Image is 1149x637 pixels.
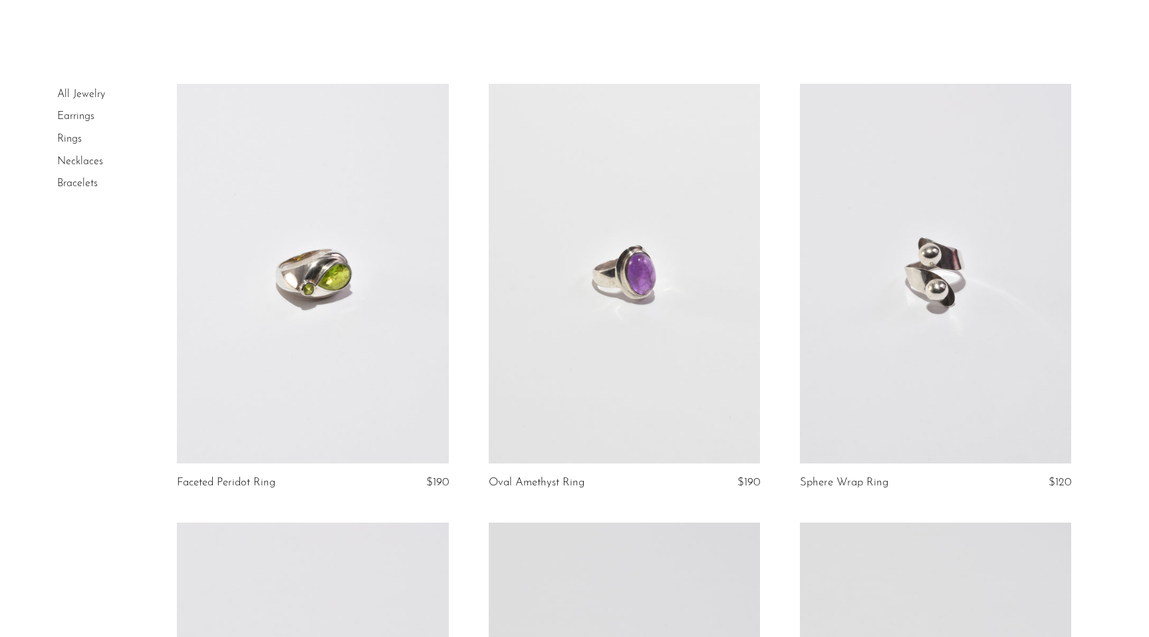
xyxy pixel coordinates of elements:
[800,477,888,489] a: Sphere Wrap Ring
[57,178,98,189] a: Bracelets
[426,477,449,488] span: $190
[57,89,105,100] a: All Jewelry
[1049,477,1071,488] span: $120
[57,156,103,167] a: Necklaces
[57,134,82,144] a: Rings
[489,477,584,489] a: Oval Amethyst Ring
[177,477,275,489] a: Faceted Peridot Ring
[57,111,94,122] a: Earrings
[737,477,760,488] span: $190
